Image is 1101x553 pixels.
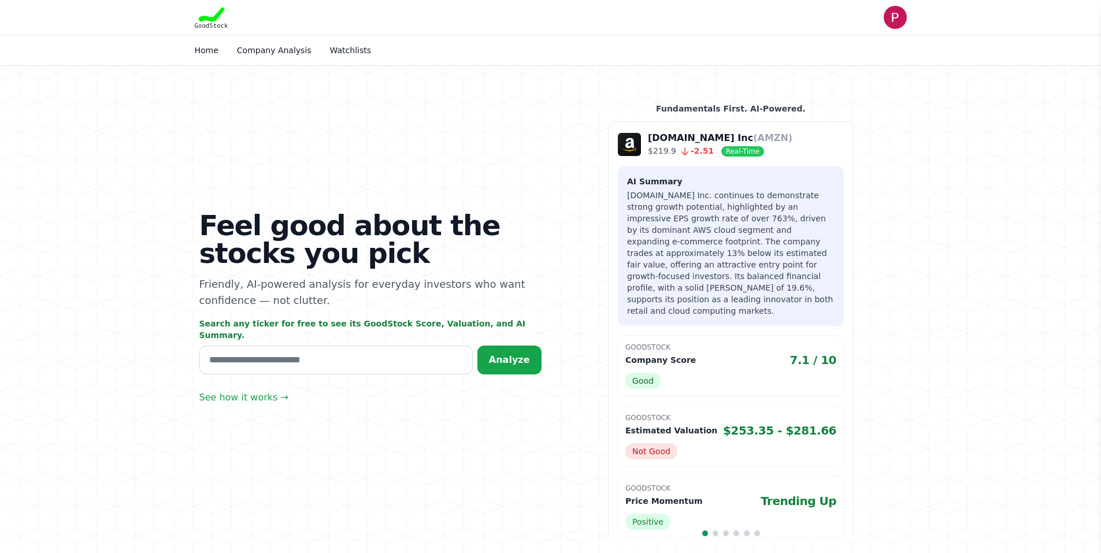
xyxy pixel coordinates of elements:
[330,46,371,55] a: Watchlists
[754,530,760,536] span: Go to slide 6
[884,6,907,29] img: user photo
[790,352,837,368] span: 7.1 / 10
[733,530,739,536] span: Go to slide 4
[625,425,717,436] p: Estimated Valuation
[721,146,764,157] span: Real-Time
[625,373,661,389] span: Good
[723,530,729,536] span: Go to slide 3
[648,145,792,157] p: $219.9
[676,146,714,155] span: -2.51
[625,484,836,493] p: GoodStock
[608,121,854,552] div: 1 / 6
[625,413,836,422] p: GoodStock
[625,343,836,352] p: GoodStock
[195,46,218,55] a: Home
[199,318,542,341] p: Search any ticker for free to see its GoodStock Score, Valuation, and AI Summary.
[608,121,854,552] a: Company Logo [DOMAIN_NAME] Inc(AMZN) $219.9 -2.51 Real-Time AI Summary [DOMAIN_NAME] Inc. continu...
[489,354,530,365] span: Analyze
[753,132,792,143] span: (AMZN)
[761,493,836,509] span: Trending Up
[625,354,696,366] p: Company Score
[723,422,836,439] span: $253.35 - $281.66
[199,276,542,309] p: Friendly, AI-powered analysis for everyday investors who want confidence — not clutter.
[702,530,708,536] span: Go to slide 1
[199,211,542,267] h1: Feel good about the stocks you pick
[618,133,641,156] img: Company Logo
[477,346,542,374] button: Analyze
[199,391,288,404] a: See how it works →
[237,46,312,55] a: Company Analysis
[625,495,702,507] p: Price Momentum
[713,530,718,536] span: Go to slide 2
[627,176,835,187] h3: AI Summary
[625,514,670,530] span: Positive
[608,103,854,114] p: Fundamentals First. AI-Powered.
[627,190,835,317] p: [DOMAIN_NAME] Inc. continues to demonstrate strong growth potential, highlighted by an impressive...
[625,443,677,459] span: Not Good
[195,7,228,28] img: Goodstock Logo
[744,530,750,536] span: Go to slide 5
[648,131,792,145] p: [DOMAIN_NAME] Inc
